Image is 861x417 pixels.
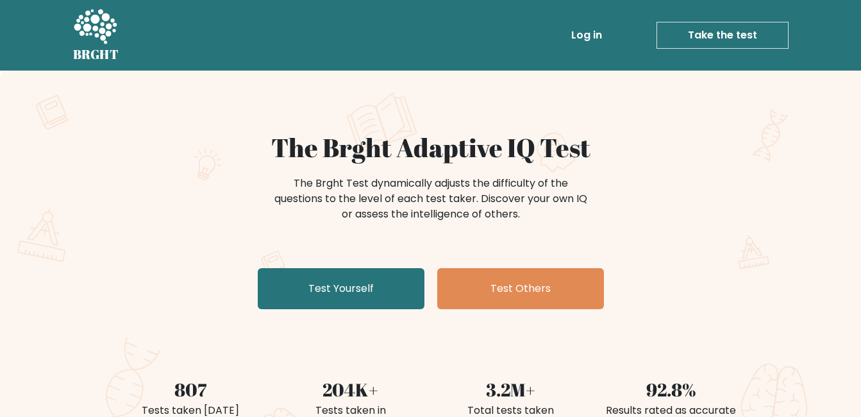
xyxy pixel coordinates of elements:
[73,5,119,65] a: BRGHT
[656,22,789,49] a: Take the test
[118,376,263,403] div: 807
[599,376,744,403] div: 92.8%
[271,176,591,222] div: The Brght Test dynamically adjusts the difficulty of the questions to the level of each test take...
[439,376,583,403] div: 3.2M+
[437,268,604,309] a: Test Others
[566,22,607,48] a: Log in
[278,376,423,403] div: 204K+
[73,47,119,62] h5: BRGHT
[118,132,744,163] h1: The Brght Adaptive IQ Test
[258,268,424,309] a: Test Yourself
